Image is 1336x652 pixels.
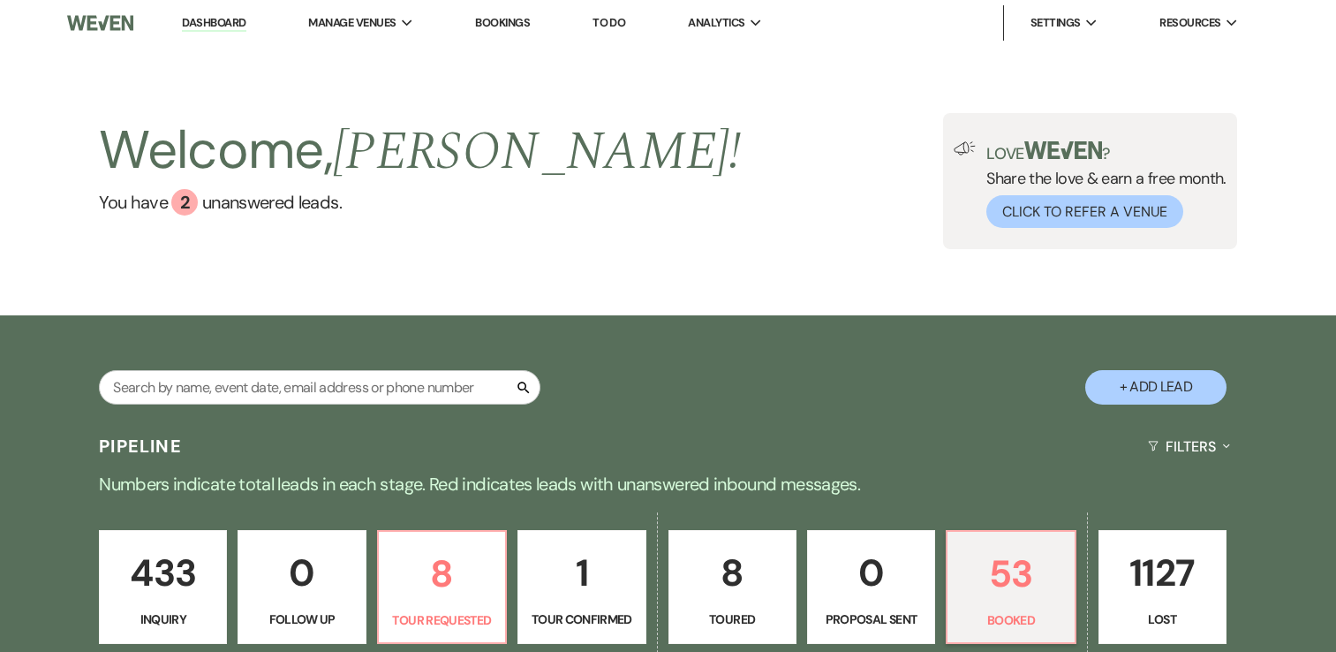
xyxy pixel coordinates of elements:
p: 0 [249,543,354,603]
img: weven-logo-green.svg [1024,141,1103,159]
a: You have 2 unanswered leads. [99,189,741,216]
p: Inquiry [110,610,215,629]
button: Filters [1141,423,1237,470]
a: Dashboard [182,15,245,32]
p: Proposal Sent [819,610,924,629]
p: 0 [819,543,924,603]
p: 53 [958,544,1063,603]
a: Bookings [475,15,530,30]
a: 0Proposal Sent [807,530,935,645]
p: Toured [680,610,785,629]
p: 433 [110,543,215,603]
button: + Add Lead [1085,370,1227,405]
p: Booked [958,610,1063,630]
p: 1127 [1110,543,1215,603]
button: Click to Refer a Venue [986,195,1183,228]
p: Love ? [986,141,1227,162]
a: 53Booked [946,530,1076,645]
a: 0Follow Up [238,530,366,645]
a: 433Inquiry [99,530,227,645]
p: 8 [680,543,785,603]
input: Search by name, event date, email address or phone number [99,370,540,405]
p: 8 [389,544,494,603]
img: loud-speaker-illustration.svg [954,141,976,155]
span: Resources [1159,14,1220,32]
p: Tour Requested [389,610,494,630]
span: Manage Venues [308,14,396,32]
a: 1Tour Confirmed [517,530,645,645]
a: 1127Lost [1098,530,1227,645]
a: 8Toured [668,530,796,645]
p: Follow Up [249,610,354,629]
a: 8Tour Requested [377,530,507,645]
p: Numbers indicate total leads in each stage. Red indicates leads with unanswered inbound messages. [33,470,1304,498]
span: Analytics [688,14,744,32]
img: Weven Logo [67,4,133,42]
span: Settings [1030,14,1081,32]
p: Tour Confirmed [529,610,634,629]
div: Share the love & earn a free month. [976,141,1227,228]
p: 1 [529,543,634,603]
a: To Do [593,15,625,30]
h3: Pipeline [99,434,182,459]
h2: Welcome, [99,113,741,189]
span: [PERSON_NAME] ! [333,111,741,193]
div: 2 [171,189,198,216]
p: Lost [1110,610,1215,629]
